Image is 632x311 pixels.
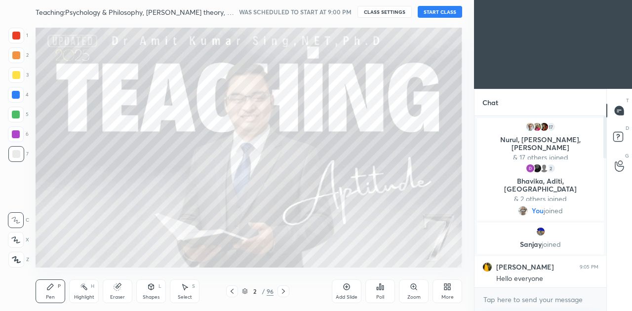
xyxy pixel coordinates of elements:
[36,7,235,17] h4: Teaching:Psychology & Philosophy, [PERSON_NAME] theory, Multiple Intelligences
[8,146,29,162] div: 7
[474,116,606,287] div: grid
[8,252,29,268] div: Z
[8,47,29,63] div: 2
[8,107,29,122] div: 5
[8,232,29,248] div: X
[8,67,29,83] div: 3
[143,295,159,300] div: Shapes
[192,284,195,289] div: S
[8,28,28,43] div: 1
[474,89,506,116] p: Chat
[518,206,528,216] img: 9cd1eca5dd504a079fc002e1a6cbad3b.None
[483,154,598,161] p: & 17 others joined
[91,284,94,289] div: H
[496,263,554,272] h6: [PERSON_NAME]
[483,136,598,152] p: Nurul, [PERSON_NAME], [PERSON_NAME]
[110,295,125,300] div: Eraser
[625,152,629,159] p: G
[336,295,357,300] div: Add Slide
[267,287,274,296] div: 96
[8,126,29,142] div: 6
[532,163,542,173] img: cf83666505a24eaf9e8833e05dd55fb7.jpg
[496,274,598,284] div: Hello everyone
[8,212,29,228] div: C
[483,195,598,203] p: & 2 others joined
[239,7,352,16] h5: WAS SCHEDULED TO START AT 9:00 PM
[74,295,94,300] div: Highlight
[483,177,598,193] p: Bhavika, Aditi, [GEOGRAPHIC_DATA]
[536,227,546,236] img: 8e1fa1030bb44e49977c3fec587ba857.jpg
[539,122,549,132] img: b449d3975a674fa8ba0fc7846e0f1c22.jpg
[482,262,492,272] img: a4428a8ffc454391b10e34f986bc8a14.jpg
[546,163,556,173] div: 2
[532,122,542,132] img: 80d92ac3fd29488ea3b6a28d0012372a.jpg
[626,124,629,132] p: D
[46,295,55,300] div: Pen
[418,6,462,18] button: START CLASS
[158,284,161,289] div: L
[441,295,454,300] div: More
[8,87,29,103] div: 4
[250,288,260,294] div: 2
[178,295,192,300] div: Select
[626,97,629,104] p: T
[532,207,544,215] span: You
[542,239,561,249] span: joined
[357,6,412,18] button: CLASS SETTINGS
[58,284,61,289] div: P
[580,264,598,270] div: 9:05 PM
[483,240,598,248] p: Sanjay
[525,163,535,173] img: 3
[546,122,556,132] div: 17
[525,122,535,132] img: b0a719e6e4e74a319038544690590521.jpg
[544,207,563,215] span: joined
[539,163,549,173] img: default.png
[376,295,384,300] div: Poll
[262,288,265,294] div: /
[407,295,421,300] div: Zoom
